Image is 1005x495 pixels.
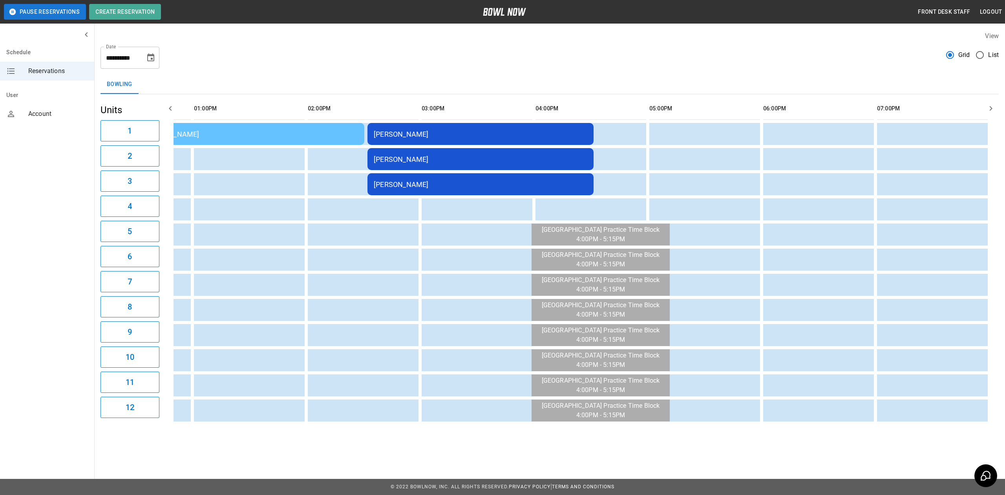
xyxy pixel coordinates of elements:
h6: 8 [128,301,132,313]
h6: 6 [128,250,132,263]
th: 02:00PM [308,97,418,120]
button: 12 [100,397,159,418]
button: 7 [100,271,159,292]
h6: 5 [128,225,132,238]
button: 5 [100,221,159,242]
label: View [985,32,999,40]
button: Bowling [100,75,139,94]
th: 01:00PM [194,97,305,120]
div: inventory tabs [100,75,999,94]
h6: 2 [128,150,132,162]
button: Choose date, selected date is Aug 21, 2025 [143,50,159,66]
h6: 1 [128,125,132,137]
span: © 2022 BowlNow, Inc. All Rights Reserved. [391,484,509,489]
button: 6 [100,246,159,267]
h6: 12 [126,401,134,414]
h6: 3 [128,175,132,187]
a: Terms and Conditions [552,484,614,489]
div: [PERSON_NAME] [374,180,587,189]
button: Create Reservation [89,4,161,20]
h6: 11 [126,376,134,389]
button: Front Desk Staff [915,5,973,19]
button: 1 [100,120,159,141]
h6: 9 [128,326,132,338]
span: List [988,50,999,60]
img: logo [483,8,526,16]
button: 9 [100,321,159,343]
button: 8 [100,296,159,317]
button: 10 [100,346,159,368]
span: Grid [958,50,970,60]
span: Account [28,109,88,119]
a: Privacy Policy [509,484,550,489]
button: 4 [100,196,159,217]
button: 11 [100,372,159,393]
div: [PERSON_NAME] [374,130,587,138]
div: [PERSON_NAME] [144,130,358,138]
h6: 7 [128,275,132,288]
span: Reservations [28,66,88,76]
h6: 4 [128,200,132,213]
button: 3 [100,170,159,192]
h6: 10 [126,351,134,363]
button: Logout [977,5,1005,19]
div: [PERSON_NAME] [374,155,587,163]
button: 2 [100,145,159,167]
button: Pause Reservations [4,4,86,20]
h5: Units [100,104,159,116]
